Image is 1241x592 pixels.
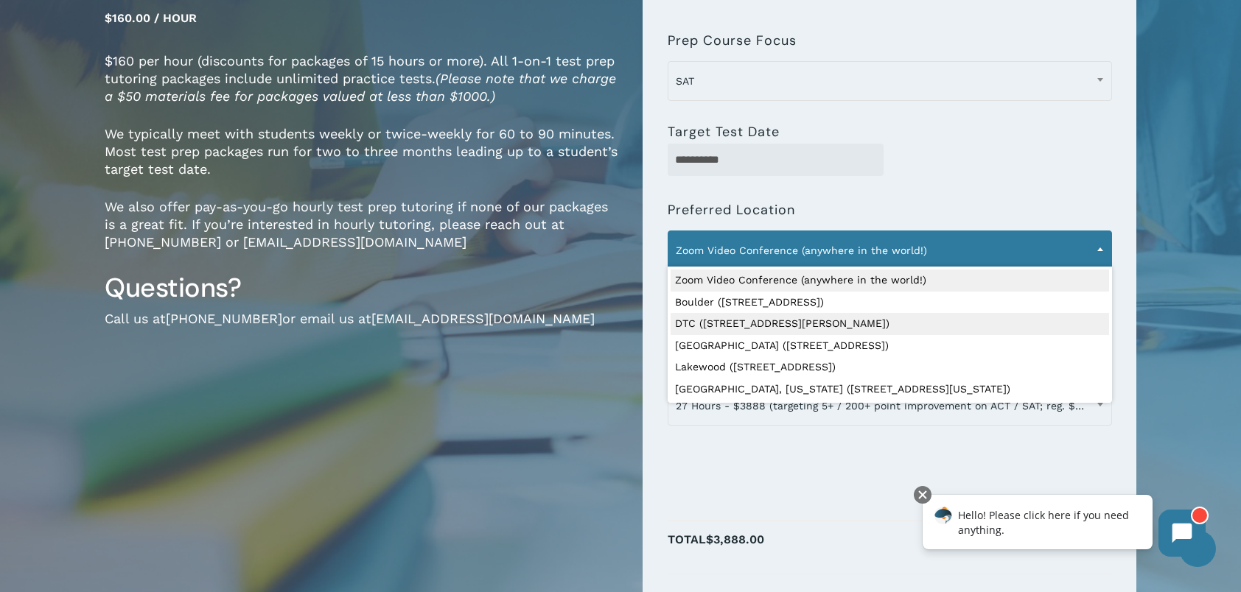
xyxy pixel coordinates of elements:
span: 27 Hours - $3888 (targeting 5+ / 200+ point improvement on ACT / SAT; reg. $4320) [668,386,1112,426]
span: $3,888.00 [706,532,764,546]
span: SAT [668,61,1112,101]
label: Preferred Location [668,202,795,217]
span: $160.00 / hour [105,11,197,25]
li: DTC ([STREET_ADDRESS][PERSON_NAME]) [671,313,1109,335]
span: Zoom Video Conference (anywhere in the world!) [668,230,1112,270]
span: Zoom Video Conference (anywhere in the world!) [668,235,1111,266]
p: We typically meet with students weekly or twice-weekly for 60 to 90 minutes. Most test prep packa... [105,125,620,198]
li: Lakewood ([STREET_ADDRESS]) [671,356,1109,378]
li: Zoom Video Conference (anywhere in the world!) [671,269,1109,292]
label: Target Test Date [668,124,780,139]
li: [GEOGRAPHIC_DATA], [US_STATE] ([STREET_ADDRESS][US_STATE]) [671,378,1109,401]
h3: Questions? [105,271,620,305]
p: We also offer pay-as-you-go hourly test prep tutoring if none of our packages is a great fit. If ... [105,198,620,271]
p: Total [668,529,1112,566]
li: [GEOGRAPHIC_DATA] ([STREET_ADDRESS]) [671,335,1109,357]
li: Boulder ([STREET_ADDRESS]) [671,292,1109,314]
iframe: Chatbot [907,483,1220,571]
em: (Please note that we charge a $50 materials fee for packages valued at less than $1000.) [105,71,616,104]
p: Call us at or email us at [105,310,620,348]
a: [EMAIL_ADDRESS][DOMAIN_NAME] [371,311,595,326]
p: $160 per hour (discounts for packages of 15 hours or more). All 1-on-1 test prep tutoring package... [105,52,620,125]
a: [PHONE_NUMBER] [166,311,282,326]
span: SAT [668,66,1111,96]
label: Prep Course Focus [668,33,797,48]
iframe: reCAPTCHA [668,434,892,492]
span: 27 Hours - $3888 (targeting 5+ / 200+ point improvement on ACT / SAT; reg. $4320) [668,390,1111,421]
